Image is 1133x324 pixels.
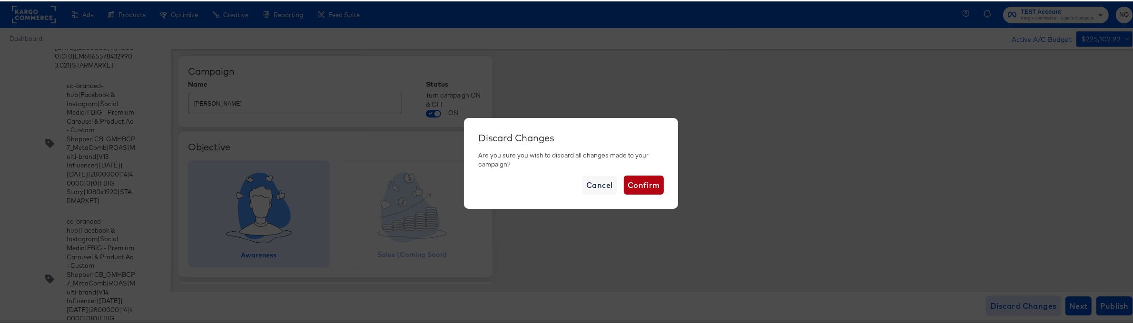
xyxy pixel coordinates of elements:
[586,177,613,190] span: Cancel
[628,177,660,190] span: Confirm
[582,174,617,193] button: Cancel
[478,131,664,142] div: Discard Changes
[624,174,664,193] button: Confirm
[478,149,664,167] div: Are you sure you wish to discard all changes made to your campaign?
